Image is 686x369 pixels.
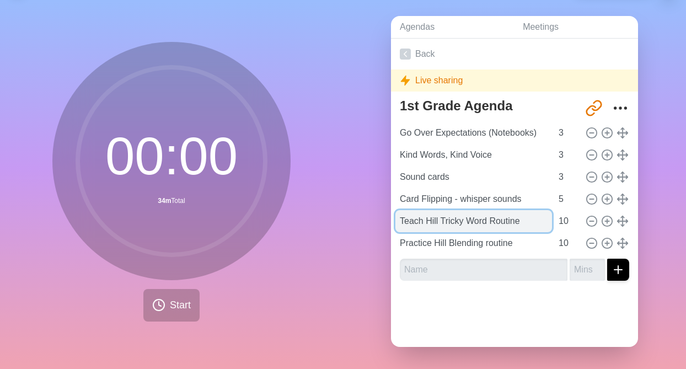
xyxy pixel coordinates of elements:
[554,232,581,254] input: Mins
[609,97,631,119] button: More
[583,97,605,119] button: Share link
[554,122,581,144] input: Mins
[570,259,605,281] input: Mins
[554,210,581,232] input: Mins
[400,259,567,281] input: Name
[395,188,552,210] input: Name
[395,122,552,144] input: Name
[514,16,638,39] a: Meetings
[554,144,581,166] input: Mins
[554,188,581,210] input: Mins
[395,232,552,254] input: Name
[143,289,200,322] button: Start
[554,166,581,188] input: Mins
[391,16,514,39] a: Agendas
[391,69,638,92] div: Live sharing
[395,166,552,188] input: Name
[391,39,638,69] a: Back
[395,144,552,166] input: Name
[395,210,552,232] input: Name
[170,298,191,313] span: Start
